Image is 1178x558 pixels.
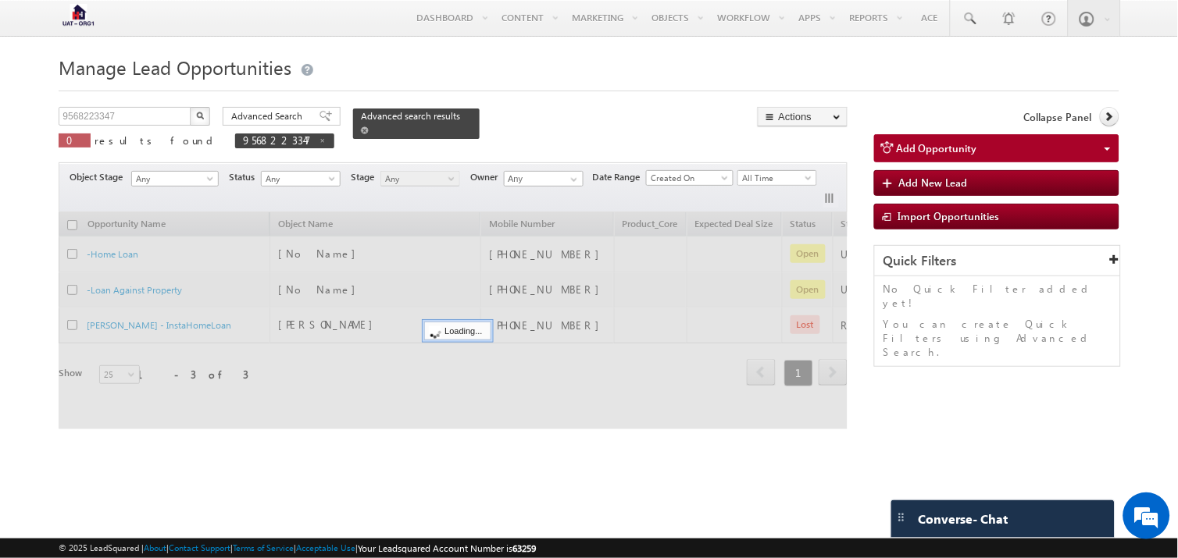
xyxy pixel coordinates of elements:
span: Your Leadsquared Account Number is [358,542,536,554]
a: Terms of Service [233,542,294,553]
span: Advanced Search [231,109,307,123]
span: Advanced search results [361,110,460,122]
img: carter-drag [895,511,908,524]
input: Type to Search [504,171,584,187]
span: Status [229,170,261,184]
span: Converse - Chat [919,512,1008,526]
span: All Time [738,171,812,185]
div: Chat with us now [81,82,262,102]
span: 0 [66,133,83,147]
span: © 2025 LeadSquared | | | | | [59,541,536,556]
p: You can create Quick Filters using Advanced Search. [883,317,1112,359]
textarea: Type your message and hit 'Enter' [20,144,285,425]
span: Date Range [592,170,646,184]
div: Minimize live chat window [256,8,294,45]
span: Add New Lead [898,176,967,189]
img: Custom Logo [59,4,98,31]
span: Import Opportunities [898,209,999,222]
a: Any [261,171,341,187]
a: Show All Items [562,172,582,187]
span: results found [95,133,219,147]
a: About [144,542,166,553]
a: Acceptable Use [296,542,355,553]
span: 9568223347 [243,133,311,147]
em: Start Chat [212,438,284,459]
div: Loading... [424,322,491,340]
p: No Quick Filter added yet! [883,282,1112,310]
span: Collapse Panel [1024,110,1092,124]
span: Any [381,172,455,186]
span: Manage Lead Opportunities [59,55,291,80]
a: All Time [737,170,817,186]
img: d_60004797649_company_0_60004797649 [27,82,66,102]
span: Object Stage [70,170,129,184]
span: Any [262,172,336,186]
a: Created On [646,170,734,186]
img: Search [196,112,204,119]
span: Add Opportunity [896,141,977,155]
div: Quick Filters [875,246,1119,276]
button: Actions [758,107,848,126]
span: 63259 [512,542,536,554]
a: Any [380,171,460,187]
span: Owner [470,170,504,184]
span: Any [132,172,213,186]
span: Stage [351,170,380,184]
span: Created On [647,171,728,185]
a: Contact Support [169,542,230,553]
a: Any [131,171,219,187]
